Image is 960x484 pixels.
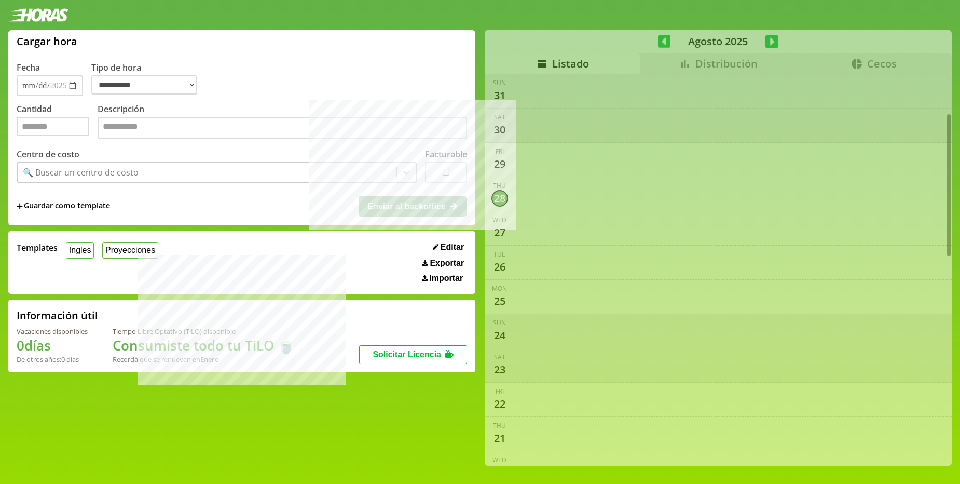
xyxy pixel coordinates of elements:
[91,75,197,95] select: Tipo de hora
[66,242,94,258] button: Ingles
[17,103,98,141] label: Cantidad
[17,149,79,160] label: Centro de costo
[200,355,219,364] b: Enero
[23,167,139,178] div: 🔍 Buscar un centro de costo
[429,274,463,283] span: Importar
[17,200,110,212] span: +Guardar como template
[17,62,40,73] label: Fecha
[17,308,98,322] h2: Información útil
[113,355,294,364] div: Recordá que se renuevan en
[17,336,88,355] h1: 0 días
[359,345,467,364] button: Solicitar Licencia
[430,242,467,252] button: Editar
[8,8,68,22] img: logotipo
[17,117,89,136] input: Cantidad
[430,259,464,268] span: Exportar
[17,242,58,253] span: Templates
[17,200,23,212] span: +
[17,327,88,336] div: Vacaciones disponibles
[373,350,441,359] span: Solicitar Licencia
[17,34,77,48] h1: Cargar hora
[425,149,467,160] label: Facturable
[113,336,294,355] h1: Consumiste todo tu TiLO 🍵
[98,117,467,139] textarea: Descripción
[419,258,467,268] button: Exportar
[102,242,158,258] button: Proyecciones
[17,355,88,364] div: De otros años: 0 días
[441,243,464,252] span: Editar
[98,103,467,141] label: Descripción
[91,62,205,96] label: Tipo de hora
[113,327,294,336] div: Tiempo Libre Optativo (TiLO) disponible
